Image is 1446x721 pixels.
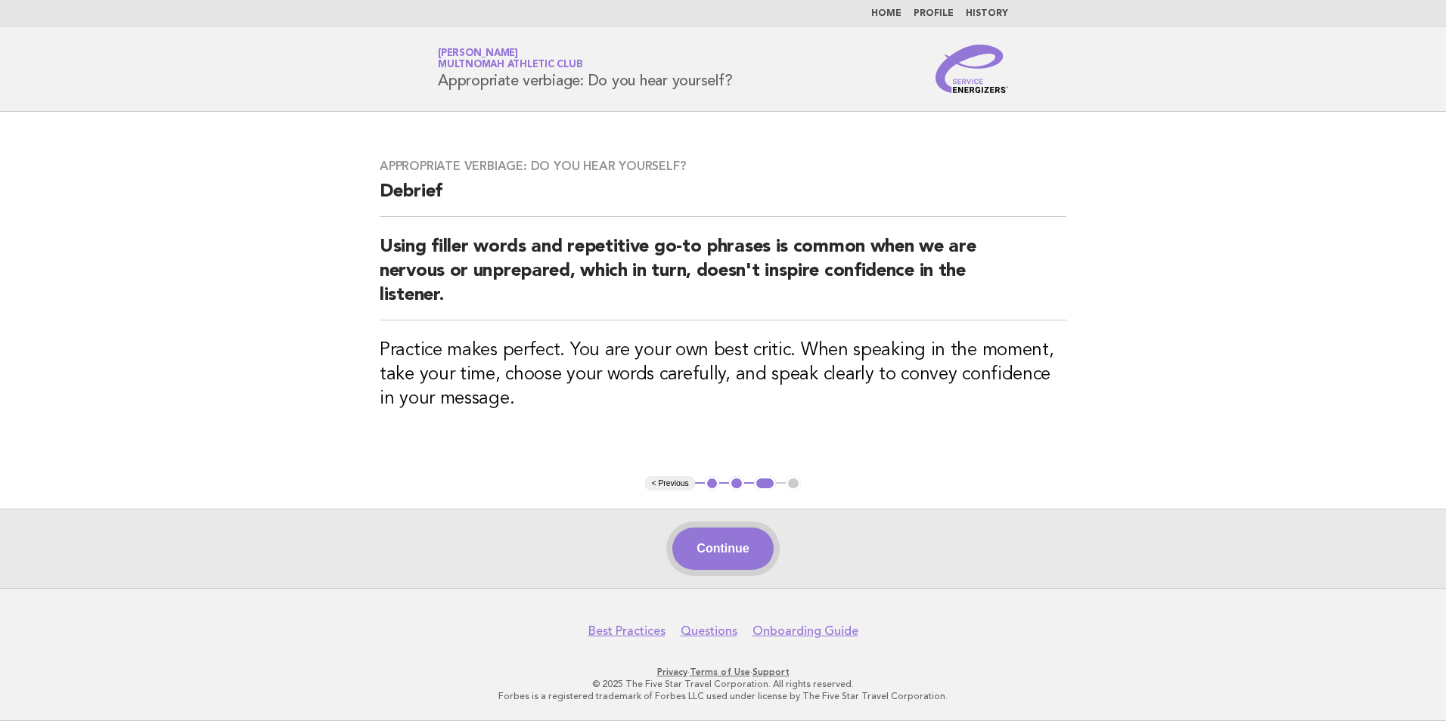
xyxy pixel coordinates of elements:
button: < Previous [645,476,694,491]
p: · · [260,666,1186,678]
a: Privacy [657,667,687,677]
h3: Practice makes perfect. You are your own best critic. When speaking in the moment, take your time... [380,339,1066,411]
p: Forbes is a registered trademark of Forbes LLC used under license by The Five Star Travel Corpora... [260,690,1186,702]
button: 3 [754,476,776,491]
a: Onboarding Guide [752,624,858,639]
a: Terms of Use [690,667,750,677]
p: © 2025 The Five Star Travel Corporation. All rights reserved. [260,678,1186,690]
a: Profile [914,9,954,18]
a: History [966,9,1008,18]
button: 1 [705,476,720,491]
a: Home [871,9,901,18]
h3: Appropriate verbiage: Do you hear yourself? [380,159,1066,174]
a: Support [752,667,790,677]
h2: Debrief [380,180,1066,217]
button: 2 [729,476,744,491]
button: Continue [672,528,773,570]
a: Best Practices [588,624,666,639]
h1: Appropriate verbiage: Do you hear yourself? [438,49,732,88]
a: Questions [681,624,737,639]
a: [PERSON_NAME]Multnomah Athletic Club [438,48,582,70]
img: Service Energizers [936,45,1008,93]
h2: Using filler words and repetitive go-to phrases is common when we are nervous or unprepared, whic... [380,235,1066,320]
span: Multnomah Athletic Club [438,60,582,70]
